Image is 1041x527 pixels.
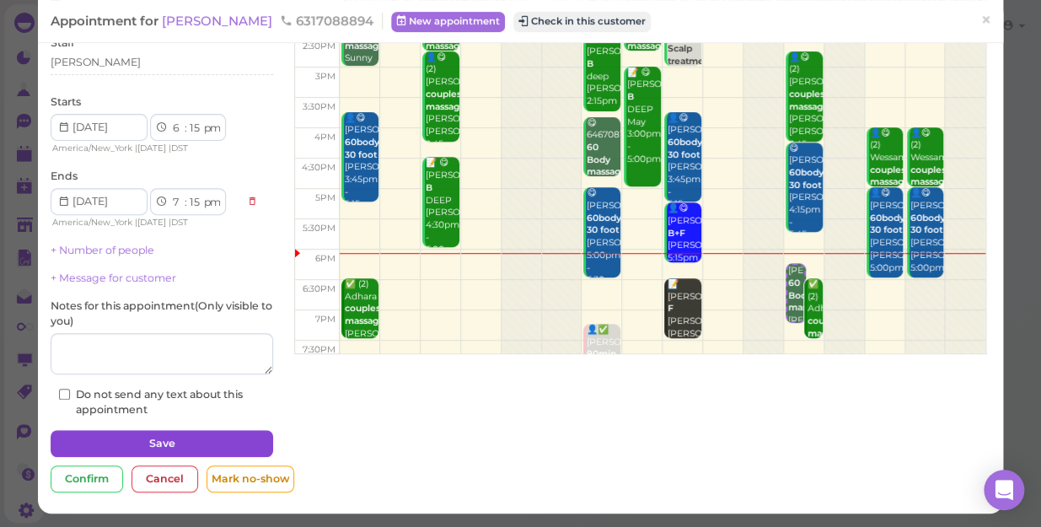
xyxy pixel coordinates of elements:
[315,314,335,325] span: 7pm
[587,212,621,236] b: 60body 30 foot
[668,303,673,314] b: F
[59,387,265,417] label: Do not send any text about this appointment
[789,89,838,112] b: couples massage|B
[667,278,701,378] div: 📝 [PERSON_NAME] [PERSON_NAME] [PERSON_NAME] 6:30pm - 7:30pm
[910,164,950,188] b: couples massage
[303,40,335,51] span: 2:30pm
[52,217,132,228] span: America/New_York
[207,465,294,492] div: Mark no-show
[788,277,828,313] b: 60 Body massage
[586,117,620,229] div: 😋 6467081120 [PERSON_NAME] 3:50pm - 4:50pm
[970,1,1001,40] a: ×
[789,167,824,191] b: 60body 30 foot
[315,253,335,264] span: 6pm
[51,430,273,457] button: Save
[52,143,132,153] span: America/New_York
[391,12,505,32] a: New appointment
[513,12,651,32] button: Check in this customer
[51,215,239,230] div: | |
[808,315,847,339] b: couples massage
[586,324,620,472] div: 👤✅ [PERSON_NAME] [PERSON_NAME] 7:15pm - 8:45pm
[171,217,188,228] span: DST
[345,137,379,160] b: 60body 30 foot
[303,283,335,294] span: 6:30pm
[426,182,432,193] b: B
[587,142,626,177] b: 60 Body massage
[51,55,141,70] div: [PERSON_NAME]
[667,202,701,289] div: 👤😋 [PERSON_NAME] [PERSON_NAME] 5:15pm - 6:15pm
[910,212,945,236] b: 60body 30 foot
[788,51,823,175] div: 👤😋 (2) [PERSON_NAME] [PERSON_NAME]|[PERSON_NAME] 2:45pm - 4:15pm
[788,143,823,242] div: 😋 [PERSON_NAME] [PERSON_NAME] 4:15pm - 5:45pm
[314,132,335,143] span: 4pm
[51,94,81,110] label: Starts
[984,470,1024,510] div: Open Intercom Messenger
[910,187,944,298] div: 👤😋 [PERSON_NAME] [PERSON_NAME]|[PERSON_NAME] 5:00pm - 6:30pm
[869,127,904,251] div: 👤😋 (2) Wessam [PERSON_NAME]|[PERSON_NAME] 4:00pm - 5:00pm
[667,112,701,212] div: 👤😋 [PERSON_NAME] [PERSON_NAME]|Sunny 3:45pm - 5:15pm
[668,137,702,160] b: 60body 30 foot
[51,272,176,284] a: + Message for customer
[910,127,944,251] div: 👤😋 (2) Wessam [PERSON_NAME]|[PERSON_NAME] 4:00pm - 5:00pm
[51,169,78,184] label: Ends
[425,157,459,256] div: 📝 😋 [PERSON_NAME] DEEP [PERSON_NAME] 4:30pm - 6:00pm
[131,465,198,492] div: Cancel
[315,192,335,203] span: 5pm
[344,278,378,378] div: ✅ (2) Adhara [PERSON_NAME]|Sunny 6:30pm - 7:30pm
[137,217,166,228] span: [DATE]
[51,141,239,156] div: | |
[303,344,335,355] span: 7:30pm
[315,71,335,82] span: 3pm
[345,15,384,51] b: 75 body massage
[807,278,823,390] div: ✅ (2) Adhara [PERSON_NAME]|Sunny 6:30pm - 7:30pm
[51,465,123,492] div: Confirm
[586,187,620,287] div: 😋 [PERSON_NAME] [PERSON_NAME] 5:00pm - 6:30pm
[869,187,904,298] div: 👤😋 [PERSON_NAME] [PERSON_NAME]|[PERSON_NAME] 5:00pm - 6:30pm
[162,13,276,29] a: [PERSON_NAME]
[870,164,910,188] b: couples massage
[303,101,335,112] span: 3:30pm
[787,265,804,364] div: [PERSON_NAME] [PERSON_NAME] 6:15pm - 7:15pm
[303,223,335,234] span: 5:30pm
[59,389,70,400] input: Do not send any text about this appointment
[668,228,685,239] b: B+F
[426,89,475,112] b: couples massage|B
[51,35,74,51] label: Staff
[870,212,904,236] b: 60body 30 foot
[626,67,661,166] div: 📝 😋 [PERSON_NAME] DEEP May 3:00pm - 5:00pm
[587,58,593,69] b: B
[586,21,620,132] div: 📝 👤😋 [PERSON_NAME] deep [PERSON_NAME] 2:15pm - 3:45pm
[51,298,273,329] label: Notes for this appointment ( Only visible to you )
[668,30,713,66] b: 30min Scalp treatment
[345,303,384,326] b: couples massage
[302,162,335,173] span: 4:30pm
[344,112,378,212] div: 👤😋 [PERSON_NAME] [PERSON_NAME]|Sunny 3:45pm - 5:15pm
[980,8,991,32] span: ×
[171,143,188,153] span: DST
[280,13,373,29] span: 6317088894
[627,91,634,102] b: B
[51,13,383,30] div: Appointment for
[51,244,154,256] a: + Number of people
[137,143,166,153] span: [DATE]
[587,348,626,421] b: 90min 45 minutes facial 45 massage
[425,51,459,175] div: 👤😋 (2) [PERSON_NAME] [PERSON_NAME]|[PERSON_NAME] 2:45pm - 4:15pm
[667,6,701,117] div: 😋 [PERSON_NAME] [PERSON_NAME] 2:00pm - 3:00pm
